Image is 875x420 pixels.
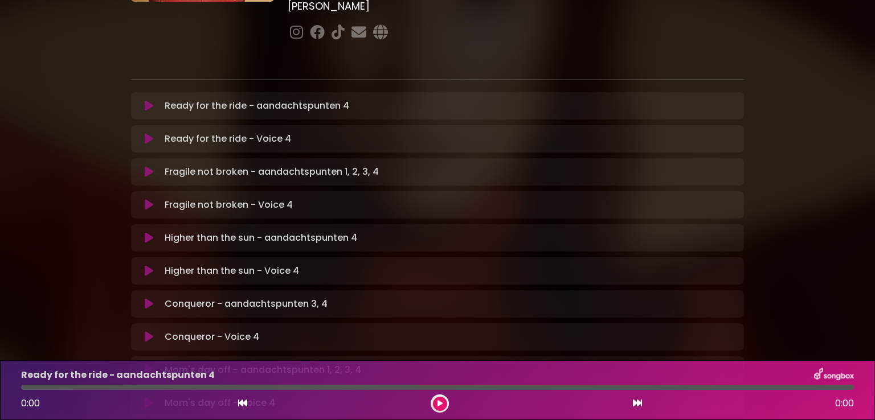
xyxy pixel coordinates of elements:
span: 0:00 [835,397,854,410]
p: Fragile not broken - aandachtspunten 1, 2, 3, 4 [165,165,379,179]
p: Conqueror - Voice 4 [165,330,259,344]
p: Ready for the ride - Voice 4 [165,132,291,146]
span: 0:00 [21,397,40,410]
p: Ready for the ride - aandachtspunten 4 [21,368,215,382]
p: Higher than the sun - Voice 4 [165,264,299,278]
p: Conqueror - aandachtspunten 3, 4 [165,297,328,311]
p: Fragile not broken - Voice 4 [165,198,293,212]
p: Higher than the sun - aandachtspunten 4 [165,231,357,245]
img: songbox-logo-white.png [814,368,854,382]
p: Ready for the ride - aandachtspunten 4 [165,99,349,113]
